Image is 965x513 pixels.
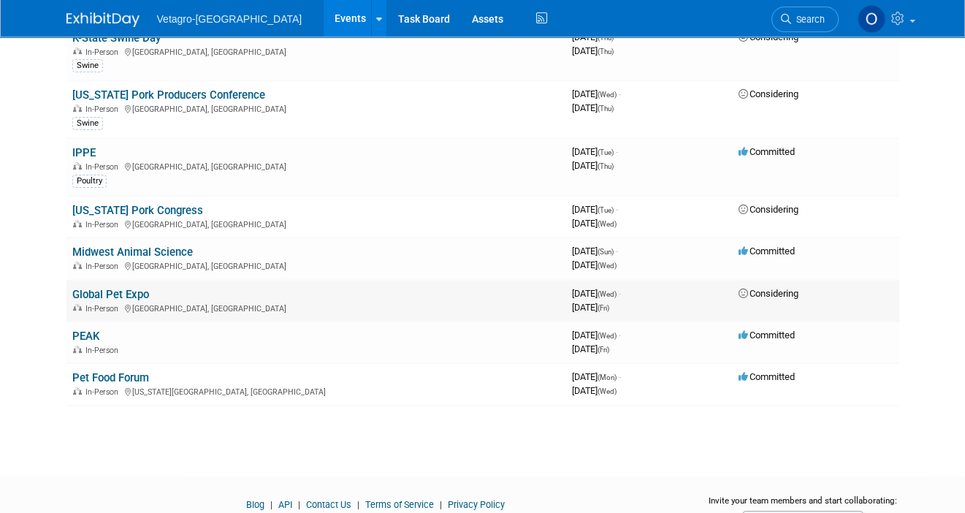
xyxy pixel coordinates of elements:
[72,218,560,229] div: [GEOGRAPHIC_DATA], [GEOGRAPHIC_DATA]
[72,59,103,72] div: Swine
[572,31,618,42] span: [DATE]
[72,330,99,343] a: PEAK
[598,220,617,228] span: (Wed)
[619,330,621,341] span: -
[85,47,123,57] span: In-Person
[294,499,304,510] span: |
[739,31,798,42] span: Considering
[73,220,82,227] img: In-Person Event
[572,343,609,354] span: [DATE]
[598,162,614,170] span: (Thu)
[598,332,617,340] span: (Wed)
[72,31,161,45] a: K-State Swine Day
[598,346,609,354] span: (Fri)
[72,160,560,172] div: [GEOGRAPHIC_DATA], [GEOGRAPHIC_DATA]
[739,330,795,341] span: Committed
[572,371,621,382] span: [DATE]
[73,304,82,311] img: In-Person Event
[739,371,795,382] span: Committed
[598,91,617,99] span: (Wed)
[157,13,302,25] span: Vetagro-[GEOGRAPHIC_DATA]
[72,146,96,159] a: IPPE
[598,304,609,312] span: (Fri)
[72,175,107,188] div: Poultry
[572,302,609,313] span: [DATE]
[598,34,614,42] span: (Thu)
[598,206,614,214] span: (Tue)
[598,47,614,56] span: (Thu)
[598,248,614,256] span: (Sun)
[572,330,621,341] span: [DATE]
[85,304,123,313] span: In-Person
[354,499,363,510] span: |
[572,146,618,157] span: [DATE]
[572,246,618,256] span: [DATE]
[598,387,617,395] span: (Wed)
[598,262,617,270] span: (Wed)
[572,160,614,171] span: [DATE]
[73,262,82,269] img: In-Person Event
[572,259,617,270] span: [DATE]
[72,88,265,102] a: [US_STATE] Pork Producers Conference
[306,499,351,510] a: Contact Us
[73,104,82,112] img: In-Person Event
[572,102,614,113] span: [DATE]
[85,387,123,397] span: In-Person
[739,204,798,215] span: Considering
[619,371,621,382] span: -
[572,45,614,56] span: [DATE]
[739,88,798,99] span: Considering
[739,288,798,299] span: Considering
[85,162,123,172] span: In-Person
[739,246,795,256] span: Committed
[73,162,82,170] img: In-Person Event
[791,14,825,25] span: Search
[572,288,621,299] span: [DATE]
[572,218,617,229] span: [DATE]
[739,146,795,157] span: Committed
[616,204,618,215] span: -
[72,288,149,301] a: Global Pet Expo
[448,499,505,510] a: Privacy Policy
[246,499,264,510] a: Blog
[72,204,203,217] a: [US_STATE] Pork Congress
[72,385,560,397] div: [US_STATE][GEOGRAPHIC_DATA], [GEOGRAPHIC_DATA]
[72,246,193,259] a: Midwest Animal Science
[858,5,885,33] img: OliviaM Last
[572,385,617,396] span: [DATE]
[267,499,276,510] span: |
[72,371,149,384] a: Pet Food Forum
[365,499,434,510] a: Terms of Service
[616,31,618,42] span: -
[771,7,839,32] a: Search
[85,346,123,355] span: In-Person
[72,259,560,271] div: [GEOGRAPHIC_DATA], [GEOGRAPHIC_DATA]
[72,117,103,130] div: Swine
[73,387,82,395] img: In-Person Event
[572,204,618,215] span: [DATE]
[85,104,123,114] span: In-Person
[73,346,82,353] img: In-Person Event
[73,47,82,55] img: In-Person Event
[598,290,617,298] span: (Wed)
[598,104,614,113] span: (Thu)
[85,262,123,271] span: In-Person
[72,302,560,313] div: [GEOGRAPHIC_DATA], [GEOGRAPHIC_DATA]
[619,88,621,99] span: -
[572,88,621,99] span: [DATE]
[598,148,614,156] span: (Tue)
[616,146,618,157] span: -
[66,12,140,27] img: ExhibitDay
[278,499,292,510] a: API
[72,45,560,57] div: [GEOGRAPHIC_DATA], [GEOGRAPHIC_DATA]
[85,220,123,229] span: In-Person
[619,288,621,299] span: -
[616,246,618,256] span: -
[436,499,446,510] span: |
[72,102,560,114] div: [GEOGRAPHIC_DATA], [GEOGRAPHIC_DATA]
[598,373,617,381] span: (Mon)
